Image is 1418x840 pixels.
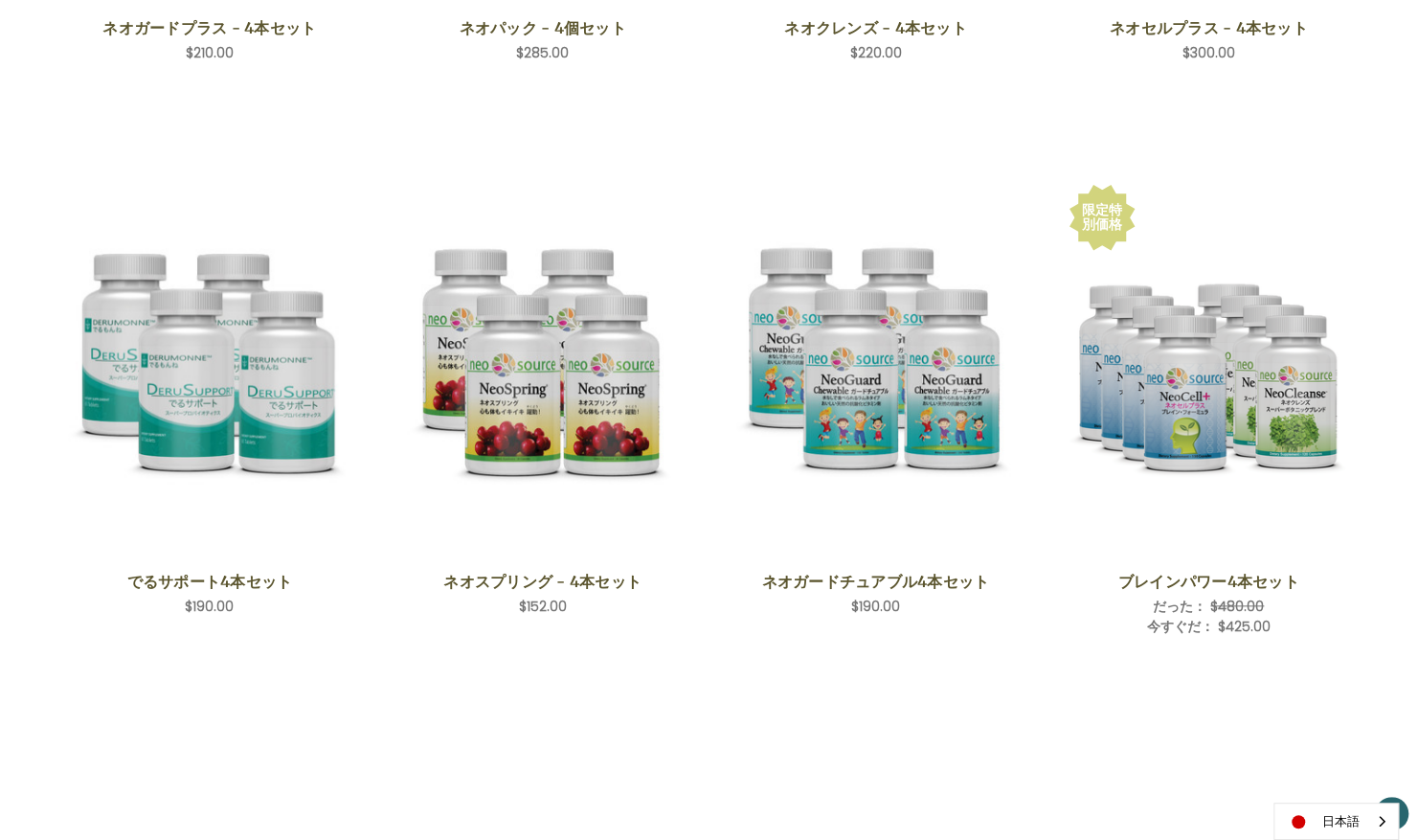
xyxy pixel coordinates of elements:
[78,570,341,593] a: でるサポート4本セット
[744,570,1007,593] a: ネオガードチュアブル4本セット
[1218,617,1271,636] span: $425.00
[68,227,352,511] img: でるサポート4本セット
[1182,43,1235,62] span: $300.00
[411,16,674,39] a: ネオパック - 4個セット
[1078,203,1126,232] div: 限定特別価格
[1067,182,1351,556] a: Brain Power 4 Save Set,Was:$480.00, Now:$425.00
[519,597,567,616] span: $152.00
[186,43,234,62] span: $210.00
[851,597,900,616] span: $190.00
[411,570,674,593] a: ネオスプリング - 4本セット
[400,227,685,511] img: ネオスプリング - 4本セット
[516,43,569,62] span: $285.00
[185,597,234,616] span: $190.00
[78,16,341,39] a: ネオガードプラス - 4本セット
[1210,597,1264,616] span: $480.00
[1077,570,1340,593] a: ブレインパワー4本セット
[1067,227,1351,511] img: ブレインパワー4本セット
[849,43,901,62] span: $220.00
[400,182,685,556] a: NeoSpring - 4 Save Set,$152.00
[1273,803,1399,840] aside: Language selected: 日本語
[733,227,1018,511] img: ネオガードチュアブル4本セット
[1147,617,1214,636] span: 今すぐだ：
[744,16,1007,39] a: ネオクレンズ - 4本セット
[1273,803,1399,840] div: Language
[1153,597,1206,616] span: だった：
[68,182,352,556] a: DeruSupport 4-Save Set,$190.00
[1274,804,1398,839] a: 日本語
[1077,16,1340,39] a: ネオセルプラス - 4本セット
[733,182,1018,556] a: NeoGuard Chewable 4 Save Set,$190.00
